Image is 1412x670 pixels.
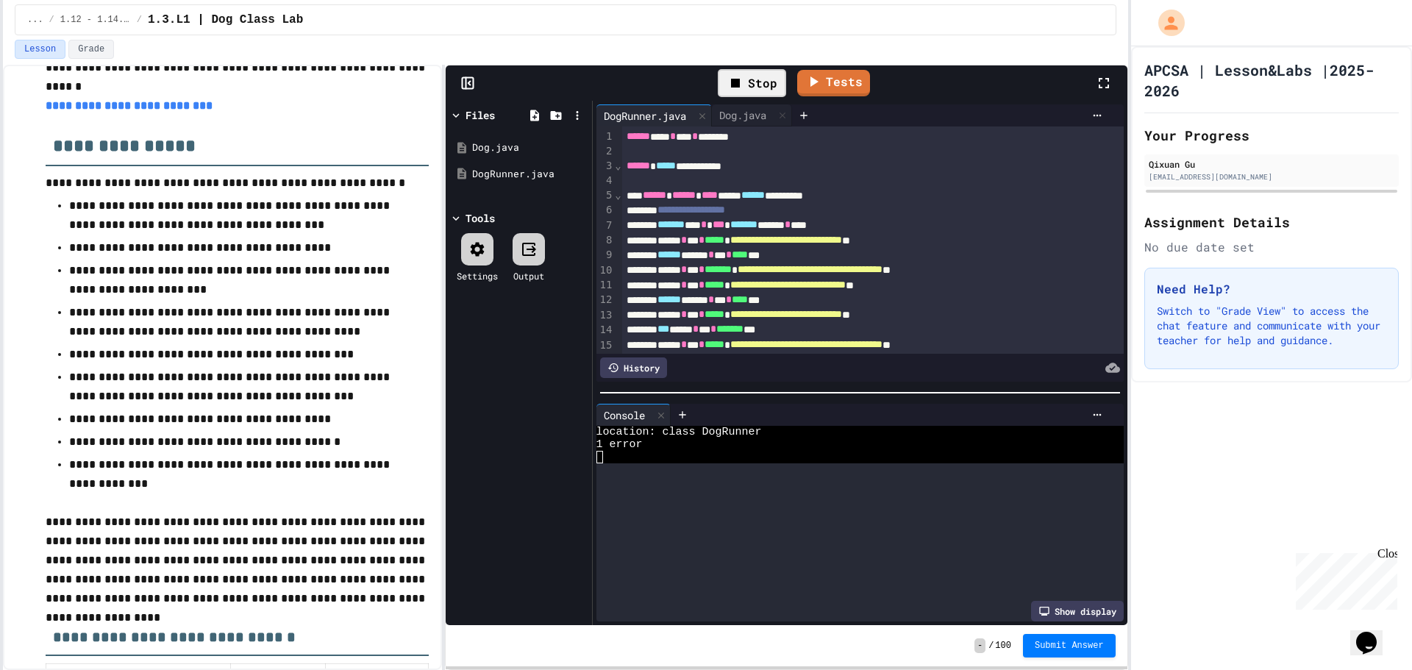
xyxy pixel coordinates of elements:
span: ... [27,14,43,26]
span: / [137,14,142,26]
h3: Need Help? [1157,280,1386,298]
button: Grade [68,40,114,59]
h2: Assignment Details [1144,212,1399,232]
div: Tools [466,210,495,226]
h1: APCSA | Lesson&Labs |2025-2026 [1144,60,1399,101]
button: Submit Answer [1023,634,1116,657]
div: DogRunner.java [472,167,587,182]
span: / [49,14,54,26]
div: [EMAIL_ADDRESS][DOMAIN_NAME] [1149,171,1394,182]
iframe: chat widget [1350,611,1397,655]
div: Output [513,269,544,282]
div: My Account [1143,6,1188,40]
span: 1.3.L1 | Dog Class Lab [148,11,303,29]
span: - [974,638,985,653]
div: Chat with us now!Close [6,6,101,93]
button: Lesson [15,40,65,59]
span: Submit Answer [1035,640,1104,652]
div: No due date set [1144,238,1399,256]
div: Dog.java [472,140,587,155]
div: Files [466,107,495,123]
h2: Your Progress [1144,125,1399,146]
p: Switch to "Grade View" to access the chat feature and communicate with your teacher for help and ... [1157,304,1386,348]
span: 1.12 - 1.14. | Graded Labs [60,14,131,26]
div: Qixuan Gu [1149,157,1394,171]
span: 100 [995,640,1011,652]
a: Tests [797,70,870,96]
div: Stop [718,69,786,97]
iframe: chat widget [1290,547,1397,610]
span: / [988,640,994,652]
div: Settings [457,269,498,282]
